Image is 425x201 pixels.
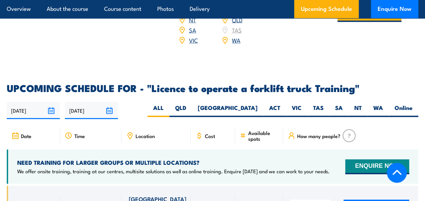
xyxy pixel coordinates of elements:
[263,104,286,117] label: ACT
[169,104,192,117] label: QLD
[189,16,196,24] a: NT
[349,104,368,117] label: NT
[286,104,307,117] label: VIC
[189,36,198,44] a: VIC
[65,102,118,119] input: To date
[297,133,340,139] span: How many people?
[21,133,31,139] span: Date
[7,83,418,92] h2: UPCOMING SCHEDULE FOR - "Licence to operate a forklift truck Training"
[136,133,155,139] span: Location
[368,104,389,117] label: WA
[192,104,263,117] label: [GEOGRAPHIC_DATA]
[307,104,329,117] label: TAS
[329,104,349,117] label: SA
[232,36,240,44] a: WA
[248,130,278,141] span: Available spots
[189,26,196,34] a: SA
[147,104,169,117] label: ALL
[74,133,85,139] span: Time
[7,102,60,119] input: From date
[232,16,242,24] a: QLD
[205,133,215,139] span: Cost
[17,168,330,175] p: We offer onsite training, training at our centres, multisite solutions as well as online training...
[17,159,330,166] h4: NEED TRAINING FOR LARGER GROUPS OR MULTIPLE LOCATIONS?
[389,104,418,117] label: Online
[345,159,409,174] button: ENQUIRE NOW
